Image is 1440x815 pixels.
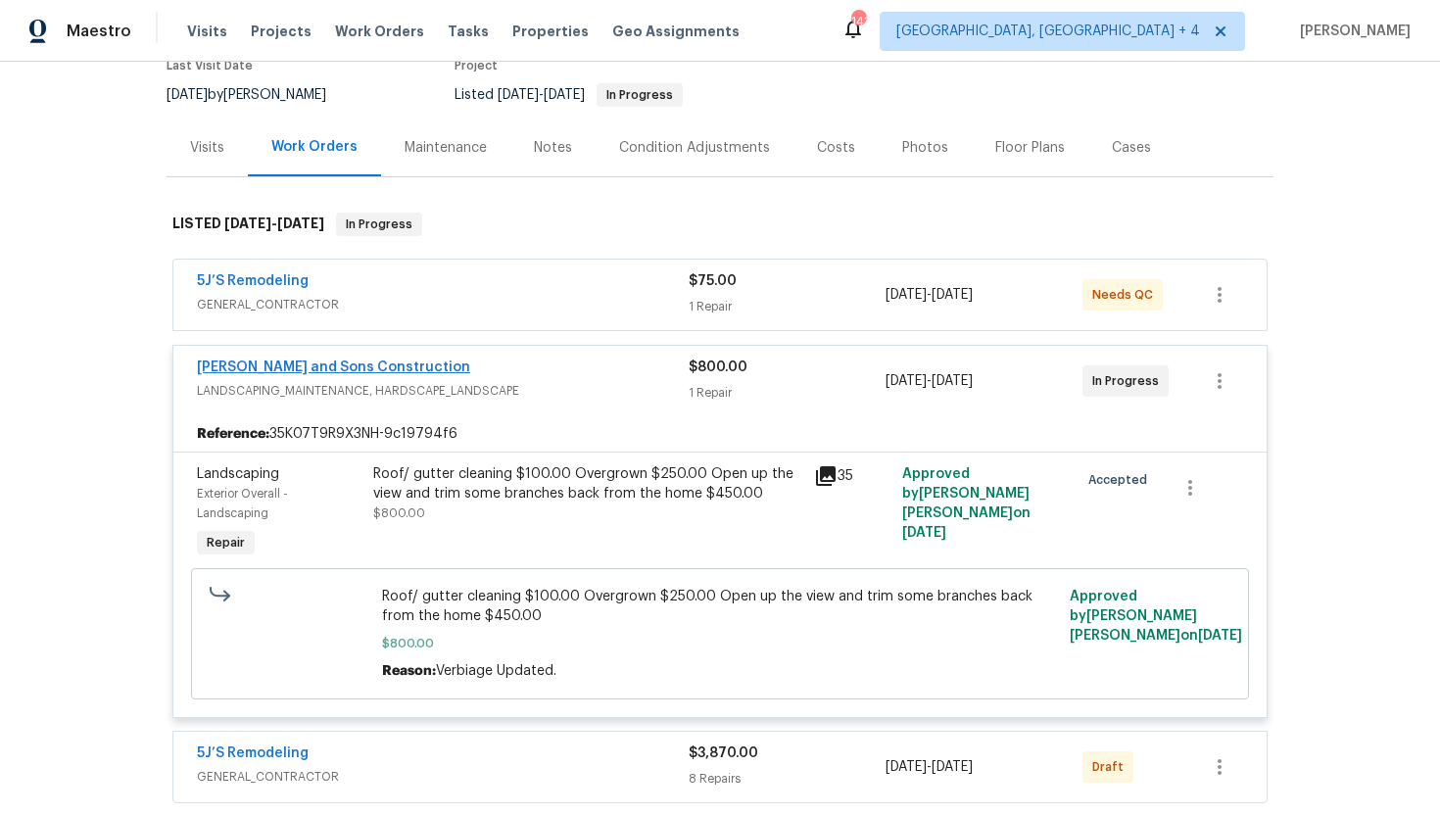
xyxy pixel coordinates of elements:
span: [DATE] [886,288,927,302]
span: $75.00 [689,274,737,288]
span: Accepted [1088,470,1155,490]
span: Tasks [448,24,489,38]
div: Roof/ gutter cleaning $100.00 Overgrown $250.00 Open up the view and trim some branches back from... [373,464,802,503]
span: $800.00 [373,507,425,519]
div: 1 Repair [689,297,886,316]
span: Reason: [382,664,436,678]
div: 35 [814,464,890,488]
span: [DATE] [886,374,927,388]
span: [DATE] [1198,629,1242,643]
span: In Progress [1092,371,1167,391]
b: Reference: [197,424,269,444]
span: [DATE] [498,88,539,102]
div: 8 Repairs [689,769,886,789]
span: LANDSCAPING_MAINTENANCE, HARDSCAPE_LANDSCAPE [197,381,689,401]
div: Photos [902,138,948,158]
span: Listed [455,88,683,102]
span: GENERAL_CONTRACTOR [197,295,689,314]
span: - [224,216,324,230]
a: 5J’S Remodeling [197,746,309,760]
span: Projects [251,22,312,41]
span: GENERAL_CONTRACTOR [197,767,689,787]
span: [DATE] [167,88,208,102]
span: Last Visit Date [167,60,253,72]
h6: LISTED [172,213,324,236]
span: - [886,371,973,391]
div: 141 [851,12,865,31]
span: In Progress [599,89,681,101]
div: by [PERSON_NAME] [167,83,350,107]
span: Approved by [PERSON_NAME] [PERSON_NAME] on [902,467,1031,540]
span: $3,870.00 [689,746,758,760]
span: [DATE] [224,216,271,230]
span: - [498,88,585,102]
div: LISTED [DATE]-[DATE]In Progress [167,193,1273,256]
span: $800.00 [689,360,747,374]
span: - [886,285,973,305]
span: Needs QC [1092,285,1161,305]
span: Draft [1092,757,1131,777]
span: Geo Assignments [612,22,740,41]
div: 35K07T9R9X3NH-9c19794f6 [173,416,1267,452]
div: Floor Plans [995,138,1065,158]
a: 5J’S Remodeling [197,274,309,288]
span: Verbiage Updated. [436,664,556,678]
div: Costs [817,138,855,158]
span: - [886,757,973,777]
span: Landscaping [197,467,279,481]
span: Roof/ gutter cleaning $100.00 Overgrown $250.00 Open up the view and trim some branches back from... [382,587,1059,626]
span: [DATE] [932,374,973,388]
span: [PERSON_NAME] [1292,22,1411,41]
div: 1 Repair [689,383,886,403]
div: Work Orders [271,137,358,157]
span: Repair [199,533,253,552]
span: Properties [512,22,589,41]
span: Work Orders [335,22,424,41]
span: Maestro [67,22,131,41]
span: Visits [187,22,227,41]
div: Notes [534,138,572,158]
div: Cases [1112,138,1151,158]
span: [DATE] [932,288,973,302]
span: [DATE] [902,526,946,540]
span: [DATE] [932,760,973,774]
span: [GEOGRAPHIC_DATA], [GEOGRAPHIC_DATA] + 4 [896,22,1200,41]
span: Project [455,60,498,72]
span: [DATE] [886,760,927,774]
span: [DATE] [277,216,324,230]
span: [DATE] [544,88,585,102]
div: Maintenance [405,138,487,158]
span: $800.00 [382,634,1059,653]
div: Condition Adjustments [619,138,770,158]
a: [PERSON_NAME] and Sons Construction [197,360,470,374]
div: Visits [190,138,224,158]
span: In Progress [338,215,420,234]
span: Approved by [PERSON_NAME] [PERSON_NAME] on [1070,590,1242,643]
span: Exterior Overall - Landscaping [197,488,288,519]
